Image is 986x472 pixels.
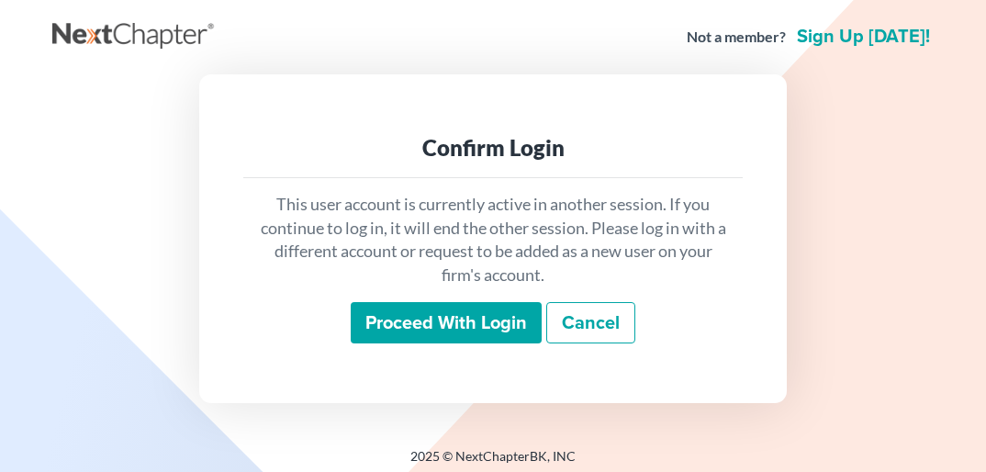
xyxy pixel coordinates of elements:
strong: Not a member? [687,27,786,48]
p: This user account is currently active in another session. If you continue to log in, it will end ... [258,193,728,287]
a: Cancel [546,302,635,344]
div: Confirm Login [258,133,728,163]
input: Proceed with login [351,302,542,344]
a: Sign up [DATE]! [793,28,934,46]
